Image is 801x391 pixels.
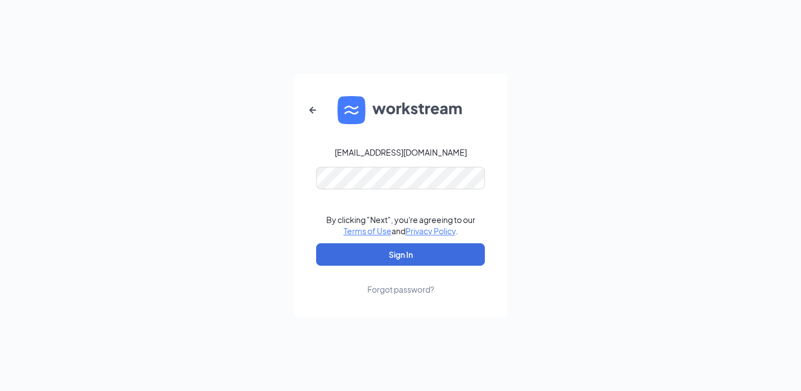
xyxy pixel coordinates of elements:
a: Terms of Use [344,226,391,236]
div: [EMAIL_ADDRESS][DOMAIN_NAME] [335,147,467,158]
a: Privacy Policy [406,226,456,236]
div: Forgot password? [367,284,434,295]
button: Sign In [316,243,485,266]
img: WS logo and Workstream text [337,96,463,124]
a: Forgot password? [367,266,434,295]
div: By clicking "Next", you're agreeing to our and . [326,214,475,237]
button: ArrowLeftNew [299,97,326,124]
svg: ArrowLeftNew [306,103,319,117]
